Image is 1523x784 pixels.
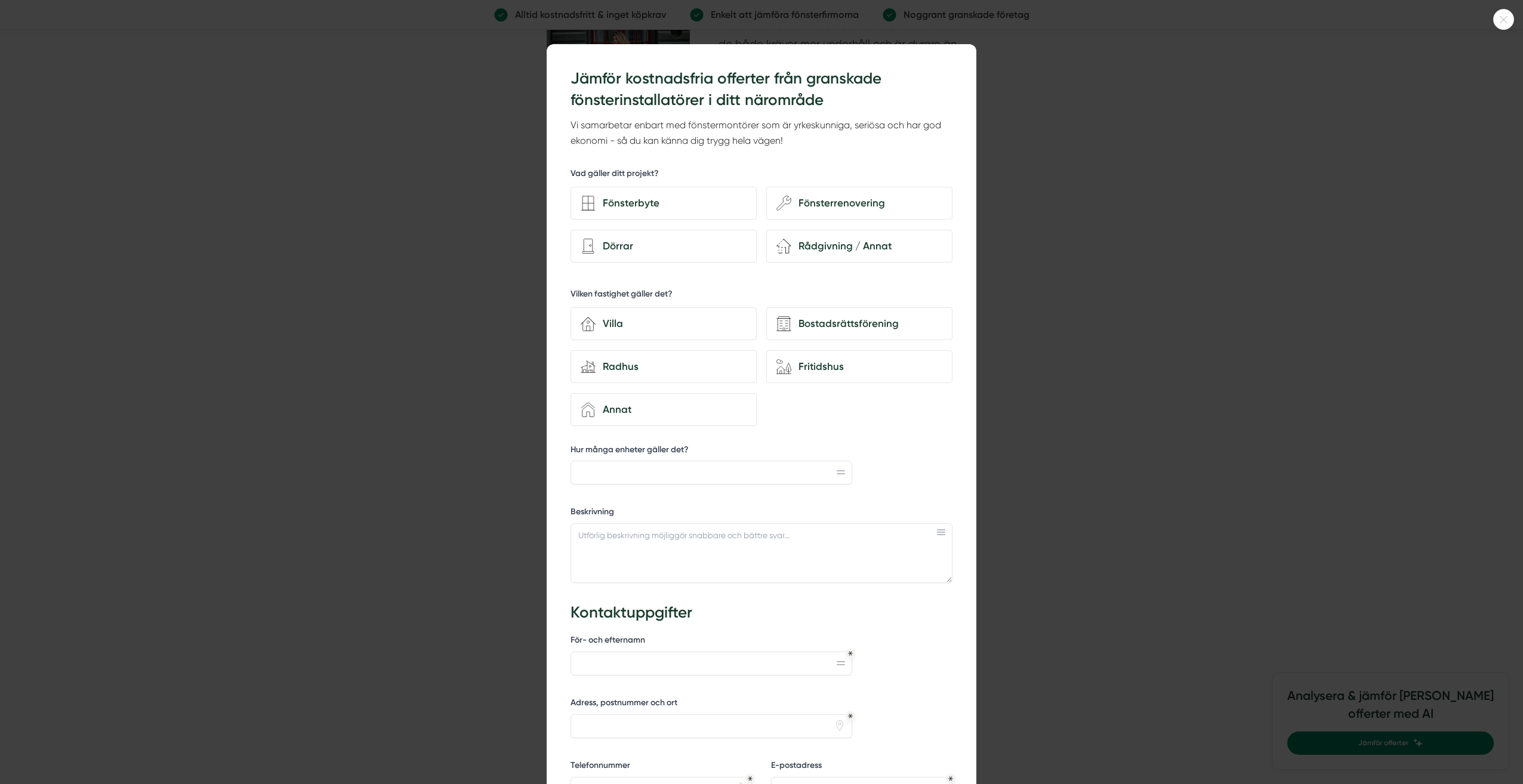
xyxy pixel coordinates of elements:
[571,506,952,521] label: Beskrivning
[848,651,853,656] div: Obligatoriskt
[571,760,752,774] label: Telefonnummer
[848,714,853,718] div: Obligatoriskt
[948,776,953,781] div: Obligatoriskt
[571,288,673,303] h5: Vilken fastighet gäller det?
[571,602,952,624] h3: Kontaktuppgifter
[571,118,952,149] p: Vi samarbetar enbart med fönstermontörer som är yrkeskunniga, seriösa och har god ekonomi - så du...
[571,634,852,649] label: För- och efternamn
[748,776,753,781] div: Obligatoriskt
[571,68,952,112] h3: Jämför kostnadsfria offerter från granskade fönsterinstallatörer i ditt närområde
[571,697,852,712] label: Adress, postnummer och ort
[571,168,659,183] h5: Vad gäller ditt projekt?
[771,760,952,774] label: E-postadress
[571,444,852,459] label: Hur många enheter gäller det?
